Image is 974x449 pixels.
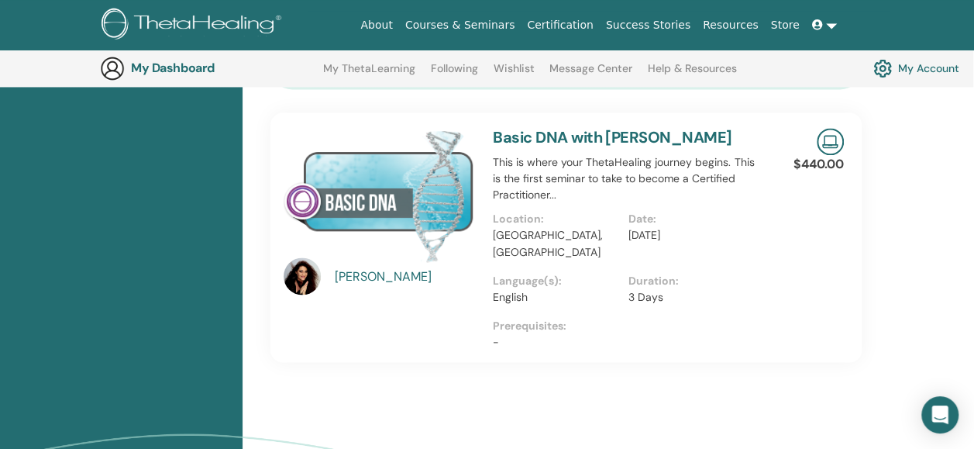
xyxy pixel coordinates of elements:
a: Certification [521,11,599,40]
a: Success Stories [600,11,697,40]
p: [DATE] [628,227,754,243]
a: Resources [697,11,765,40]
p: Language(s): [493,272,618,288]
img: default.jpg [284,257,321,295]
p: 3 Days [628,288,754,305]
img: Live Online Seminar [817,128,844,155]
p: [GEOGRAPHIC_DATA], [GEOGRAPHIC_DATA] [493,227,618,260]
div: Open Intercom Messenger [921,396,959,433]
a: Basic DNA with [PERSON_NAME] [493,127,731,147]
h3: My Dashboard [131,60,286,75]
a: Following [431,62,478,87]
img: logo.png [102,8,287,43]
p: - [493,333,763,350]
a: My Account [873,55,959,81]
a: Message Center [549,62,632,87]
p: $440.00 [793,155,844,174]
a: Wishlist [494,62,535,87]
p: Prerequisites: [493,317,763,333]
a: My ThetaLearning [323,62,415,87]
img: generic-user-icon.jpg [100,56,125,81]
p: English [493,288,618,305]
p: This is where your ThetaHealing journey begins. This is the first seminar to take to become a Cer... [493,154,763,203]
p: Location: [493,211,618,227]
img: Basic DNA [284,128,474,262]
p: Duration: [628,272,754,288]
a: Courses & Seminars [399,11,521,40]
a: About [354,11,398,40]
a: Help & Resources [648,62,737,87]
img: cog.svg [873,55,892,81]
a: [PERSON_NAME] [335,267,478,285]
p: Date: [628,211,754,227]
a: Store [765,11,806,40]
